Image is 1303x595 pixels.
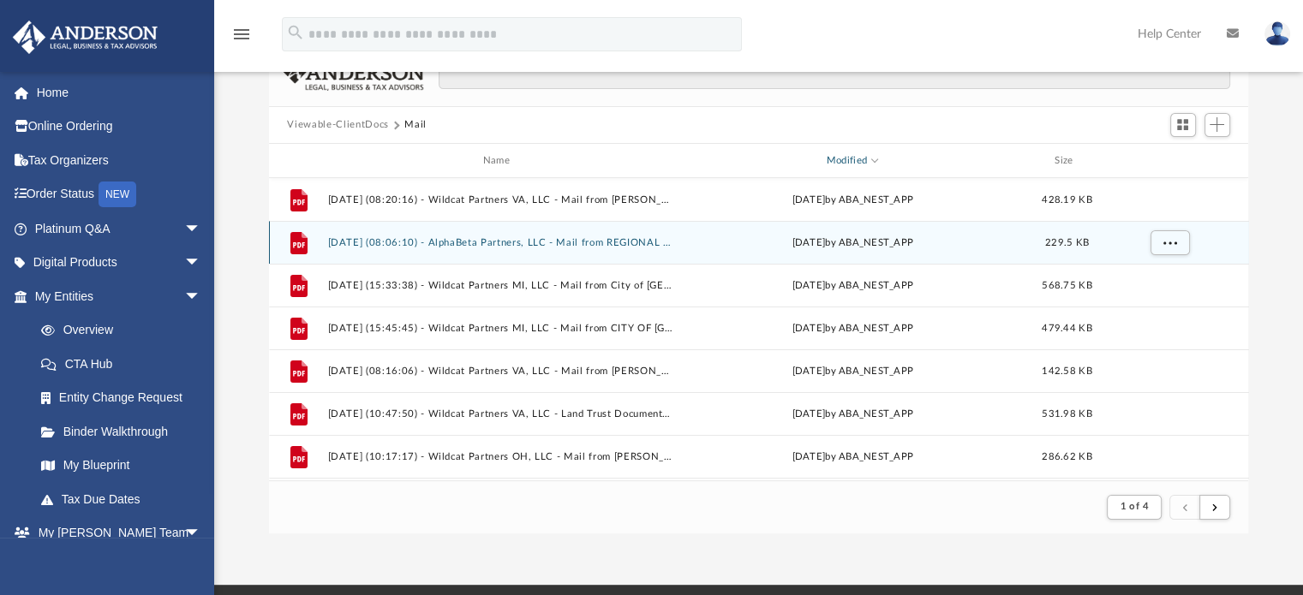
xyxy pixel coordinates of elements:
i: menu [231,24,252,45]
span: arrow_drop_down [184,211,218,247]
div: Modified [679,153,1025,169]
img: User Pic [1264,21,1290,46]
button: Add [1204,113,1230,137]
button: Viewable-ClientDocs [287,117,388,133]
a: Tax Organizers [12,143,227,177]
div: id [276,153,319,169]
a: CTA Hub [24,347,227,381]
button: Mail [404,117,427,133]
button: 1 of 4 [1107,495,1161,519]
span: 568.75 KB [1042,281,1091,290]
div: [DATE] by ABA_NEST_APP [680,364,1025,379]
i: search [286,23,305,42]
span: 1 of 4 [1120,502,1148,511]
div: Name [326,153,672,169]
button: [DATE] (15:33:38) - Wildcat Partners MI, LLC - Mail from City of [GEOGRAPHIC_DATA]pdf [327,280,672,291]
div: [DATE] by ABA_NEST_APP [680,278,1025,294]
button: [DATE] (08:06:10) - AlphaBeta Partners, LLC - Mail from REGIONAL INCOME TAX AGENCY.pdf [327,237,672,248]
div: NEW [99,181,136,207]
a: Platinum Q&Aarrow_drop_down [12,211,227,246]
div: [DATE] by ABA_NEST_APP [680,407,1025,422]
input: Search files and folders [439,57,1229,89]
button: [DATE] (08:20:16) - Wildcat Partners VA, LLC - Mail from [PERSON_NAME] REGISTERED AGENTS INC..pdf [327,194,672,205]
span: 428.19 KB [1042,195,1091,205]
span: 229.5 KB [1044,238,1088,247]
span: arrow_drop_down [184,246,218,281]
button: [DATE] (08:16:06) - Wildcat Partners VA, LLC - Mail from [PERSON_NAME].pdf [327,366,672,377]
img: Anderson Advisors Platinum Portal [8,21,163,54]
button: Switch to Grid View [1170,113,1196,137]
a: Binder Walkthrough [24,414,227,449]
div: [DATE] by ABA_NEST_APP [680,321,1025,336]
a: Overview [24,313,227,348]
a: My Entitiesarrow_drop_down [12,279,227,313]
a: Entity Change Request [24,381,227,415]
div: grid [269,178,1249,480]
span: 531.98 KB [1042,409,1091,419]
span: 286.62 KB [1042,452,1091,461]
div: [DATE] by ABA_NEST_APP [680,193,1025,208]
span: 479.44 KB [1042,324,1091,333]
a: Tax Due Dates [24,482,227,516]
button: [DATE] (15:45:45) - Wildcat Partners MI, LLC - Mail from CITY OF [GEOGRAPHIC_DATA]pdf [327,323,672,334]
a: Digital Productsarrow_drop_down [12,246,227,280]
div: [DATE] by ABA_NEST_APP [680,235,1025,251]
button: [DATE] (10:17:17) - Wildcat Partners OH, LLC - Mail from [PERSON_NAME].pdf [327,451,672,462]
button: [DATE] (10:47:50) - Wildcat Partners VA, LLC - Land Trust Documents from City of Richmond Revenue... [327,408,672,419]
div: id [1109,153,1228,169]
button: More options [1150,230,1189,256]
a: My [PERSON_NAME] Teamarrow_drop_down [12,516,218,550]
span: arrow_drop_down [184,516,218,551]
a: menu [231,33,252,45]
div: Size [1032,153,1101,169]
a: Home [12,75,227,110]
div: [DATE] by ABA_NEST_APP [680,449,1025,465]
a: Online Ordering [12,110,227,144]
span: arrow_drop_down [184,279,218,314]
span: 142.58 KB [1042,366,1091,376]
a: Order StatusNEW [12,177,227,212]
a: My Blueprint [24,449,218,483]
